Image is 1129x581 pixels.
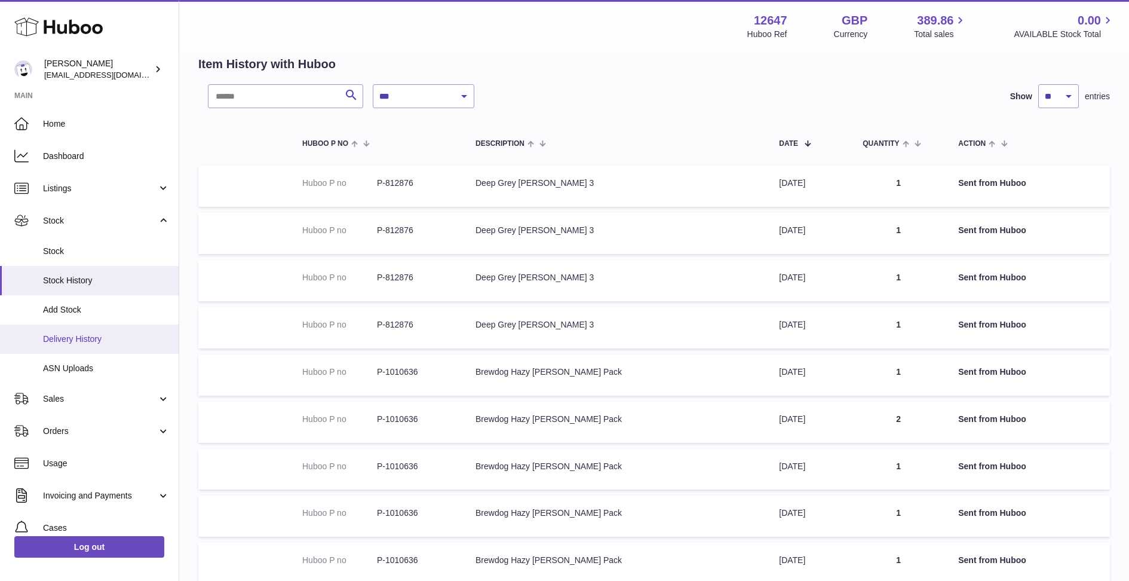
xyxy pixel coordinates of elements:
span: Action [958,140,986,148]
dd: P-1010636 [377,507,452,519]
dt: Huboo P no [302,366,377,378]
strong: Sent from Huboo [958,508,1026,518]
td: Brewdog Hazy [PERSON_NAME] Pack [464,496,767,537]
span: Delivery History [43,334,170,345]
td: 1 [851,449,946,490]
dt: Huboo P no [302,319,377,331]
span: Date [779,140,798,148]
td: Deep Grey [PERSON_NAME] 3 [464,213,767,254]
dd: P-812876 [377,319,452,331]
span: 0.00 [1078,13,1101,29]
span: Total sales [914,29,967,40]
dd: P-1010636 [377,366,452,378]
td: [DATE] [767,260,851,301]
span: entries [1085,91,1110,102]
span: Add Stock [43,304,170,316]
span: ASN Uploads [43,363,170,374]
strong: Sent from Huboo [958,461,1026,471]
dt: Huboo P no [302,461,377,472]
td: 2 [851,402,946,443]
strong: Sent from Huboo [958,178,1026,188]
strong: 12647 [754,13,787,29]
span: Dashboard [43,151,170,162]
span: Cases [43,522,170,534]
td: [DATE] [767,166,851,207]
td: 1 [851,496,946,537]
div: Huboo Ref [747,29,787,40]
td: Deep Grey [PERSON_NAME] 3 [464,260,767,301]
td: [DATE] [767,354,851,396]
strong: Sent from Huboo [958,320,1026,329]
span: Description [475,140,524,148]
dd: P-1010636 [377,555,452,566]
strong: Sent from Huboo [958,273,1026,282]
td: 1 [851,307,946,348]
td: Brewdog Hazy [PERSON_NAME] Pack [464,402,767,443]
strong: Sent from Huboo [958,555,1026,565]
dd: P-812876 [377,178,452,189]
strong: Sent from Huboo [958,367,1026,377]
dt: Huboo P no [302,178,377,189]
div: Currency [834,29,868,40]
span: Stock [43,246,170,257]
h2: Item History with Huboo [198,56,336,72]
span: Listings [43,183,157,194]
td: Deep Grey [PERSON_NAME] 3 [464,307,767,348]
span: Invoicing and Payments [43,490,157,502]
a: 0.00 AVAILABLE Stock Total [1014,13,1115,40]
td: 1 [851,260,946,301]
td: Deep Grey [PERSON_NAME] 3 [464,166,767,207]
dt: Huboo P no [302,555,377,566]
span: Sales [43,393,157,405]
span: Quantity [863,140,899,148]
td: 1 [851,354,946,396]
span: Orders [43,426,157,437]
dt: Huboo P no [302,272,377,283]
td: Brewdog Hazy [PERSON_NAME] Pack [464,354,767,396]
img: internalAdmin-12647@internal.huboo.com [14,60,32,78]
dd: P-1010636 [377,414,452,425]
td: 1 [851,166,946,207]
td: [DATE] [767,496,851,537]
div: [PERSON_NAME] [44,58,152,81]
td: [DATE] [767,449,851,490]
dt: Huboo P no [302,507,377,519]
span: AVAILABLE Stock Total [1014,29,1115,40]
a: Log out [14,536,164,558]
label: Show [1010,91,1032,102]
span: Home [43,118,170,130]
dd: P-812876 [377,225,452,236]
td: [DATE] [767,402,851,443]
a: 389.86 Total sales [914,13,967,40]
span: [EMAIL_ADDRESS][DOMAIN_NAME] [44,70,176,79]
span: Stock [43,215,157,227]
span: Stock History [43,275,170,286]
td: Brewdog Hazy [PERSON_NAME] Pack [464,449,767,490]
dt: Huboo P no [302,414,377,425]
span: Huboo P no [302,140,348,148]
td: [DATE] [767,213,851,254]
strong: Sent from Huboo [958,225,1026,235]
dt: Huboo P no [302,225,377,236]
strong: GBP [842,13,867,29]
span: 389.86 [917,13,953,29]
dd: P-1010636 [377,461,452,472]
strong: Sent from Huboo [958,414,1026,424]
td: 1 [851,213,946,254]
span: Usage [43,458,170,469]
td: [DATE] [767,307,851,348]
dd: P-812876 [377,272,452,283]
